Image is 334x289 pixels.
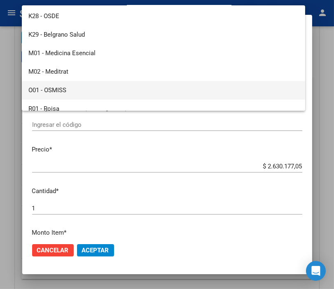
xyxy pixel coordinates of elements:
[28,26,299,44] span: K29 - Belgrano Salud
[306,261,326,281] div: Open Intercom Messenger
[28,81,299,100] span: O01 - OSMISS
[28,100,299,118] span: R01 - Roisa
[28,63,299,81] span: M02 - Meditrat
[28,44,299,63] span: M01 - Medicina Esencial
[28,7,299,26] span: K28 - OSDE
